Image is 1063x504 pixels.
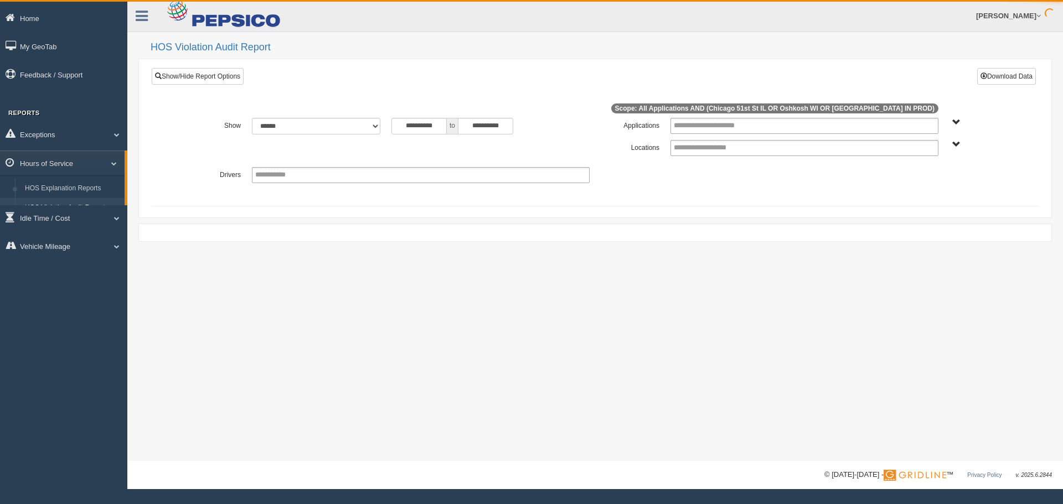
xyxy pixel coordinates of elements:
div: © [DATE]-[DATE] - ™ [824,469,1052,481]
button: Download Data [977,68,1036,85]
img: Gridline [884,470,946,481]
label: Drivers [177,167,246,180]
h2: HOS Violation Audit Report [151,42,1052,53]
span: to [447,118,458,134]
span: v. 2025.6.2844 [1016,472,1052,478]
label: Applications [595,118,665,131]
label: Locations [595,140,665,153]
label: Show [177,118,246,131]
a: Privacy Policy [967,472,1002,478]
span: Scope: All Applications AND (Chicago 51st St IL OR Oshkosh WI OR [GEOGRAPHIC_DATA] IN PROD) [611,103,938,113]
a: HOS Violation Audit Reports [20,198,125,218]
a: HOS Explanation Reports [20,179,125,199]
a: Show/Hide Report Options [152,68,244,85]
